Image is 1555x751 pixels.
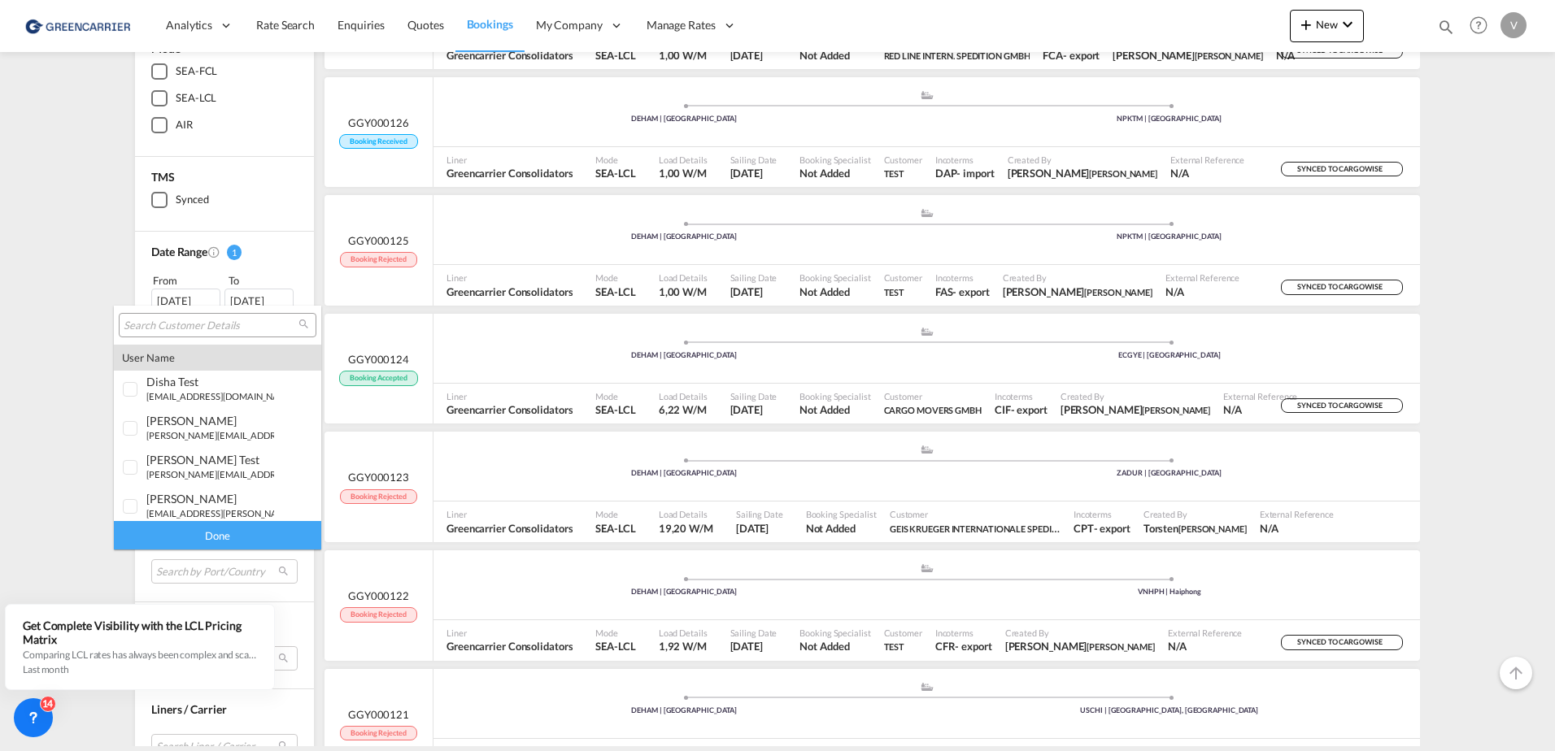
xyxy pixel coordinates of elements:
[146,453,274,467] div: isabel huebner test
[146,469,366,480] small: [PERSON_NAME][EMAIL_ADDRESS][DOMAIN_NAME]
[146,492,274,506] div: annika huss
[114,521,321,549] div: Done
[146,508,366,519] small: [EMAIL_ADDRESS][PERSON_NAME][DOMAIN_NAME]
[146,414,274,428] div: isabel huebner
[146,391,295,402] small: [EMAIL_ADDRESS][DOMAIN_NAME]
[146,375,274,389] div: disha test
[146,430,366,441] small: [PERSON_NAME][EMAIL_ADDRESS][DOMAIN_NAME]
[124,319,298,333] input: Search Customer Details
[298,318,310,330] md-icon: icon-magnify
[114,345,321,371] div: user name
